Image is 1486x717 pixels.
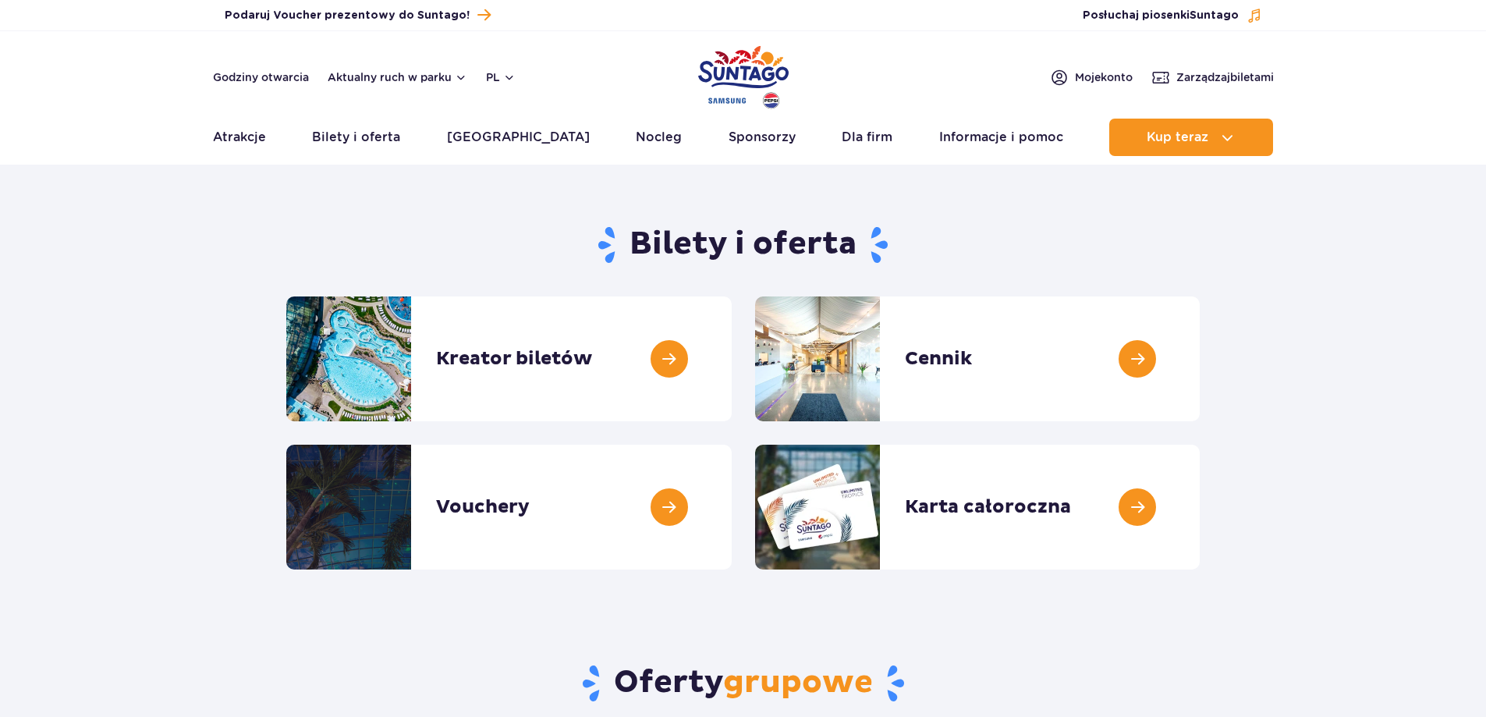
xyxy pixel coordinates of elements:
a: Park of Poland [698,39,789,111]
a: Nocleg [636,119,682,156]
span: Suntago [1190,10,1239,21]
button: Aktualny ruch w parku [328,71,467,83]
h1: Bilety i oferta [286,225,1200,265]
a: Informacje i pomoc [939,119,1063,156]
span: Posłuchaj piosenki [1083,8,1239,23]
a: Atrakcje [213,119,266,156]
a: Zarządzajbiletami [1151,68,1274,87]
button: Kup teraz [1109,119,1273,156]
button: Posłuchaj piosenkiSuntago [1083,8,1262,23]
button: pl [486,69,516,85]
a: Sponsorzy [729,119,796,156]
h2: Oferty [286,663,1200,704]
a: [GEOGRAPHIC_DATA] [447,119,590,156]
a: Bilety i oferta [312,119,400,156]
span: grupowe [723,663,873,702]
a: Godziny otwarcia [213,69,309,85]
a: Mojekonto [1050,68,1133,87]
span: Kup teraz [1147,130,1208,144]
span: Zarządzaj biletami [1176,69,1274,85]
span: Moje konto [1075,69,1133,85]
a: Dla firm [842,119,892,156]
span: Podaruj Voucher prezentowy do Suntago! [225,8,470,23]
a: Podaruj Voucher prezentowy do Suntago! [225,5,491,26]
